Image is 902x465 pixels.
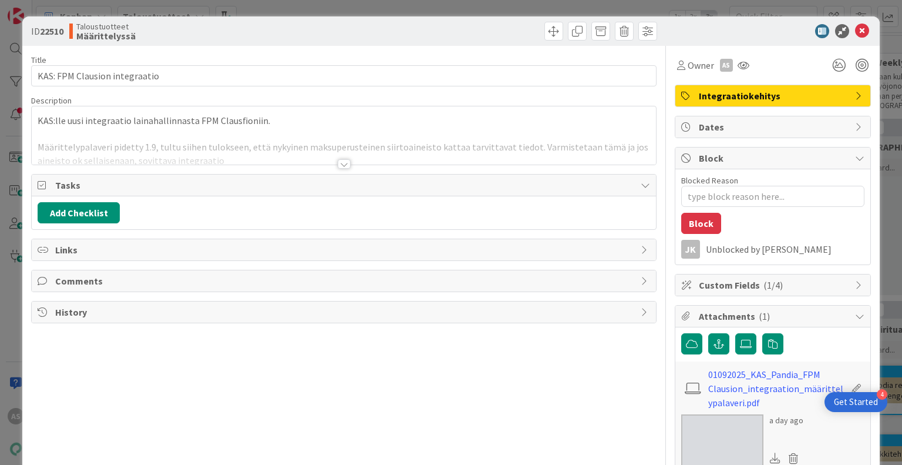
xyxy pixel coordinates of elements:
div: JK [681,240,700,259]
span: Links [55,243,634,257]
div: Open Get Started checklist, remaining modules: 4 [824,392,887,412]
span: Description [31,95,72,106]
label: Blocked Reason [681,175,738,186]
div: Unblocked by [PERSON_NAME] [706,244,864,255]
span: History [55,305,634,319]
span: Attachments [699,309,849,323]
label: Title [31,55,46,65]
button: Add Checklist [38,202,120,223]
span: ID [31,24,63,38]
span: ( 1 ) [759,310,770,322]
div: 4 [877,389,887,400]
span: Integraatiokehitys [699,89,849,103]
span: ( 1/4 ) [763,279,783,291]
span: Taloustuotteet [76,22,136,31]
span: Owner [688,58,714,72]
span: Block [699,151,849,165]
input: type card name here... [31,65,656,86]
div: AS [720,59,733,72]
div: a day ago [769,414,803,427]
b: Määrittelyssä [76,31,136,41]
button: Block [681,213,721,234]
span: Custom Fields [699,278,849,292]
a: 01092025_KAS_Pandia_FPM Clausion_integraation_määrittelypalaveri.pdf [708,367,844,410]
p: KAS:lle uusi integraatio lainahallinnasta FPM Clausﬁoniin. [38,114,649,128]
span: Comments [55,274,634,288]
div: Get Started [834,396,878,408]
span: Dates [699,120,849,134]
span: Tasks [55,178,634,192]
b: 22510 [40,25,63,37]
